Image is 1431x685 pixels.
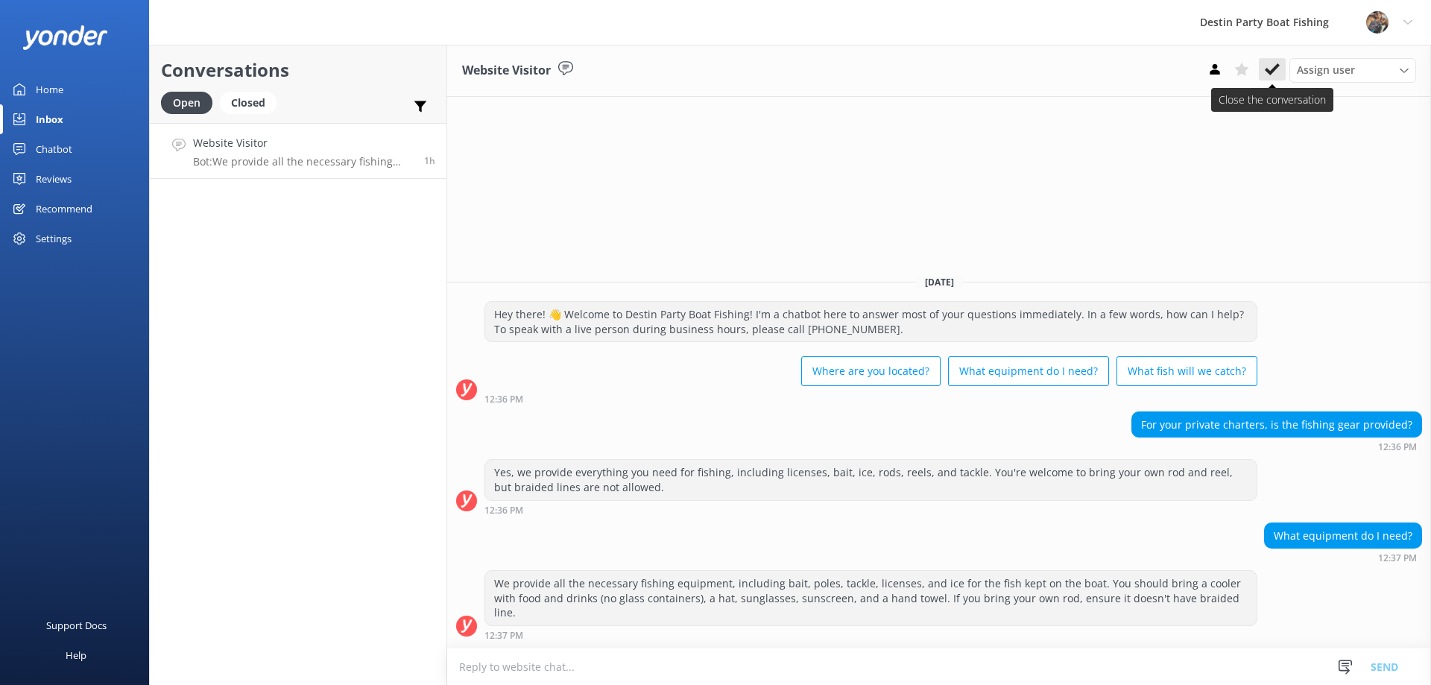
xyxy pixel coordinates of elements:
div: Assign User [1289,58,1416,82]
strong: 12:36 PM [1378,443,1417,452]
a: Closed [220,94,284,110]
h2: Conversations [161,56,435,84]
strong: 12:36 PM [484,506,523,515]
button: What fish will we catch? [1116,356,1257,386]
button: What equipment do I need? [948,356,1109,386]
div: Sep 06 2025 12:37pm (UTC -05:00) America/Cancun [484,630,1257,640]
div: Open [161,92,212,114]
button: Where are you located? [801,356,941,386]
div: Hey there! 👋 Welcome to Destin Party Boat Fishing! I'm a chatbot here to answer most of your ques... [485,302,1257,341]
p: Bot: We provide all the necessary fishing equipment, including bait, poles, tackle, licenses, and... [193,155,413,168]
div: Home [36,75,63,104]
div: Recommend [36,194,92,224]
div: Closed [220,92,277,114]
div: Help [66,640,86,670]
img: yonder-white-logo.png [22,25,108,50]
div: Sep 06 2025 12:36pm (UTC -05:00) America/Cancun [484,394,1257,404]
h4: Website Visitor [193,135,413,151]
div: Sep 06 2025 12:36pm (UTC -05:00) America/Cancun [484,505,1257,515]
div: Sep 06 2025 12:37pm (UTC -05:00) America/Cancun [1264,552,1422,563]
span: [DATE] [916,276,963,288]
div: Yes, we provide everything you need for fishing, including licenses, bait, ice, rods, reels, and ... [485,460,1257,499]
span: Assign user [1297,62,1355,78]
div: Inbox [36,104,63,134]
div: Sep 06 2025 12:36pm (UTC -05:00) America/Cancun [1131,441,1422,452]
img: 250-1666038197.jpg [1366,11,1389,34]
div: We provide all the necessary fishing equipment, including bait, poles, tackle, licenses, and ice ... [485,571,1257,625]
strong: 12:37 PM [1378,554,1417,563]
div: Settings [36,224,72,253]
div: Chatbot [36,134,72,164]
strong: 12:37 PM [484,631,523,640]
a: Website VisitorBot:We provide all the necessary fishing equipment, including bait, poles, tackle,... [150,123,446,179]
a: Open [161,94,220,110]
div: What equipment do I need? [1265,523,1421,549]
span: Sep 06 2025 12:37pm (UTC -05:00) America/Cancun [424,154,435,167]
h3: Website Visitor [462,61,551,81]
div: Support Docs [46,610,107,640]
strong: 12:36 PM [484,395,523,404]
div: For your private charters, is the fishing gear provided? [1132,412,1421,438]
div: Reviews [36,164,72,194]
